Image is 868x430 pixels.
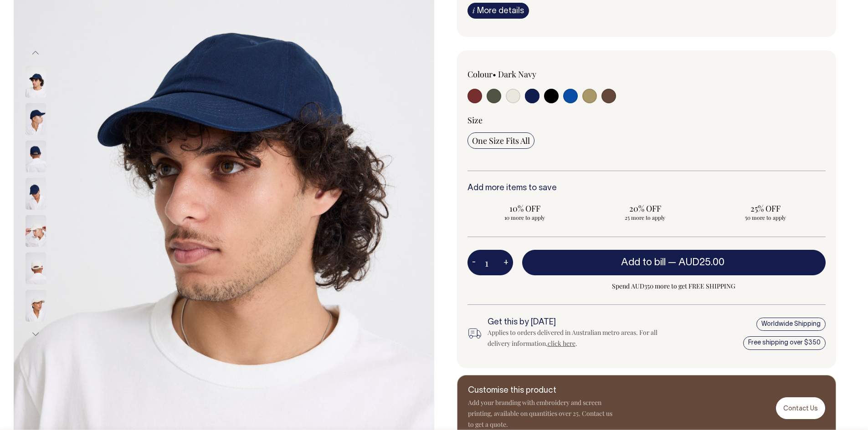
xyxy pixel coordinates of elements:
div: Size [467,115,826,126]
span: — [668,258,727,267]
span: 25% OFF [713,203,818,214]
input: 10% OFF 10 more to apply [467,200,582,224]
button: Previous [29,43,42,63]
span: • [493,69,496,80]
span: 10% OFF [472,203,578,214]
p: Add your branding with embroidery and screen printing, available on quantities over 25. Contact u... [468,397,614,430]
a: iMore details [467,3,529,19]
h6: Add more items to save [467,184,826,193]
h6: Customise this product [468,386,614,395]
span: 25 more to apply [592,214,698,221]
h6: Get this by [DATE] [488,318,663,327]
div: Applies to orders delivered in Australian metro areas. For all delivery information, . [488,327,663,349]
input: One Size Fits All [467,132,534,149]
span: 20% OFF [592,203,698,214]
img: natural [26,289,46,321]
img: natural [26,252,46,284]
a: click here [548,339,575,348]
img: dark-navy [26,103,46,135]
a: Contact Us [776,397,825,419]
span: Spend AUD350 more to get FREE SHIPPING [522,281,826,292]
button: Next [29,324,42,344]
button: - [467,253,480,272]
input: 25% OFF 50 more to apply [708,200,823,224]
button: Add to bill —AUD25.00 [522,250,826,275]
span: One Size Fits All [472,135,530,146]
img: dark-navy [26,140,46,172]
span: Add to bill [621,258,666,267]
span: i [473,5,475,15]
button: + [499,253,513,272]
label: Dark Navy [498,69,536,80]
img: natural [26,215,46,247]
span: 10 more to apply [472,214,578,221]
span: AUD25.00 [678,258,724,267]
div: Colour [467,69,611,80]
span: 50 more to apply [713,214,818,221]
img: dark-navy [26,66,46,97]
img: dark-navy [26,177,46,209]
input: 20% OFF 25 more to apply [588,200,703,224]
